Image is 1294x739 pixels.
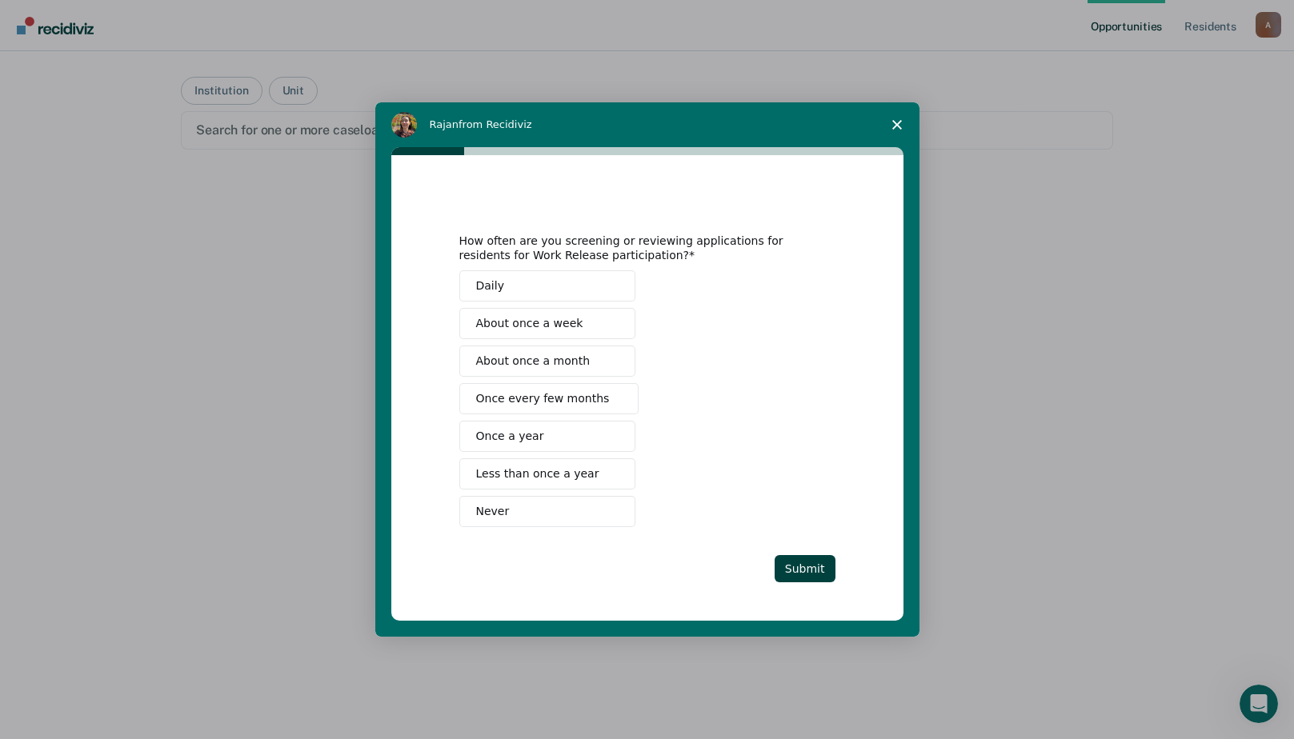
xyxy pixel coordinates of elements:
button: Once every few months [459,383,639,414]
button: Once a year [459,421,635,452]
button: About once a week [459,308,635,339]
span: Daily [476,278,504,294]
button: Submit [775,555,835,582]
span: Once a year [476,428,544,445]
span: from Recidiviz [459,118,532,130]
span: Once every few months [476,390,610,407]
button: About once a month [459,346,635,377]
span: Close survey [875,102,919,147]
button: Less than once a year [459,458,635,489]
div: How often are you screening or reviewing applications for residents for Work Release participation? [459,234,811,262]
span: Never [476,503,510,520]
span: About once a week [476,315,583,332]
span: Less than once a year [476,465,599,482]
button: Daily [459,270,635,302]
span: Rajan [430,118,459,130]
span: About once a month [476,353,591,369]
button: Never [459,496,635,527]
img: Profile image for Rajan [391,112,417,138]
